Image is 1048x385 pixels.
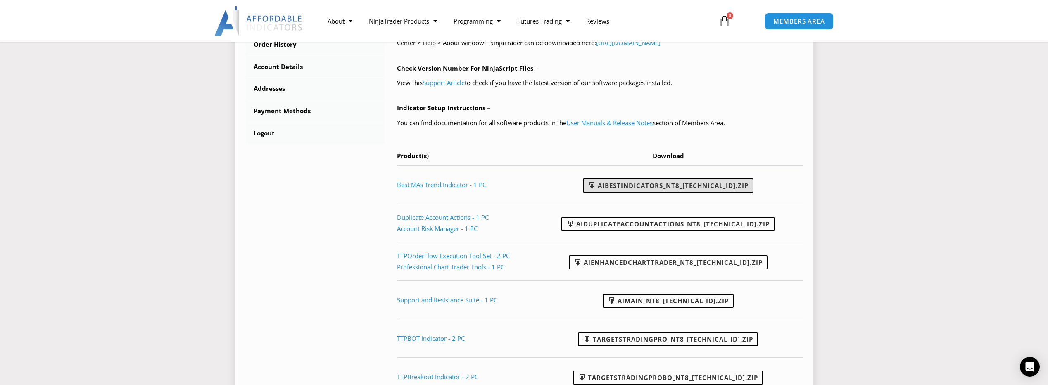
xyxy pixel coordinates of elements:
a: Duplicate Account Actions - 1 PC [397,213,489,221]
a: TTPOrderFlow Execution Tool Set - 2 PC [397,252,510,260]
a: MEMBERS AREA [765,13,834,30]
a: 0 [706,9,743,33]
span: Product(s) [397,152,429,160]
a: TTPBreakout Indicator - 2 PC [397,373,478,381]
a: AIBestIndicators_NT8_[TECHNICAL_ID].zip [583,178,753,192]
a: AIDuplicateAccountActions_NT8_[TECHNICAL_ID].zip [561,217,775,231]
img: LogoAI | Affordable Indicators – NinjaTrader [214,6,303,36]
a: Professional Chart Trader Tools - 1 PC [397,263,504,271]
a: NinjaTrader Products [361,12,445,31]
a: Logout [245,123,385,144]
a: Account Details [245,56,385,78]
a: Order History [245,34,385,55]
a: About [319,12,361,31]
a: Best MAs Trend Indicator - 1 PC [397,181,486,189]
a: Reviews [578,12,618,31]
a: AIEnhancedChartTrader_NT8_[TECHNICAL_ID].zip [569,255,768,269]
a: User Manuals & Release Notes [566,119,653,127]
b: Check Version Number For NinjaScript Files – [397,64,538,72]
a: Addresses [245,78,385,100]
a: Futures Trading [509,12,578,31]
a: Programming [445,12,509,31]
p: You can find documentation for all software products in the section of Members Area. [397,117,803,129]
a: Account Risk Manager - 1 PC [397,224,478,233]
a: TTPBOT Indicator - 2 PC [397,334,465,342]
div: Open Intercom Messenger [1020,357,1040,377]
nav: Menu [319,12,709,31]
a: TargetsTradingPro_NT8_[TECHNICAL_ID].zip [578,332,758,346]
a: Support Article [423,78,465,87]
span: 0 [727,12,733,19]
a: AIMain_NT8_[TECHNICAL_ID].zip [603,294,734,308]
a: [URL][DOMAIN_NAME] [596,38,661,47]
b: Indicator Setup Instructions – [397,104,490,112]
a: TargetsTradingProBO_NT8_[TECHNICAL_ID].zip [573,371,763,385]
span: Download [653,152,684,160]
p: View this to check if you have the latest version of our software packages installed. [397,77,803,89]
span: MEMBERS AREA [773,18,825,24]
a: Payment Methods [245,100,385,122]
a: Support and Resistance Suite - 1 PC [397,296,497,304]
